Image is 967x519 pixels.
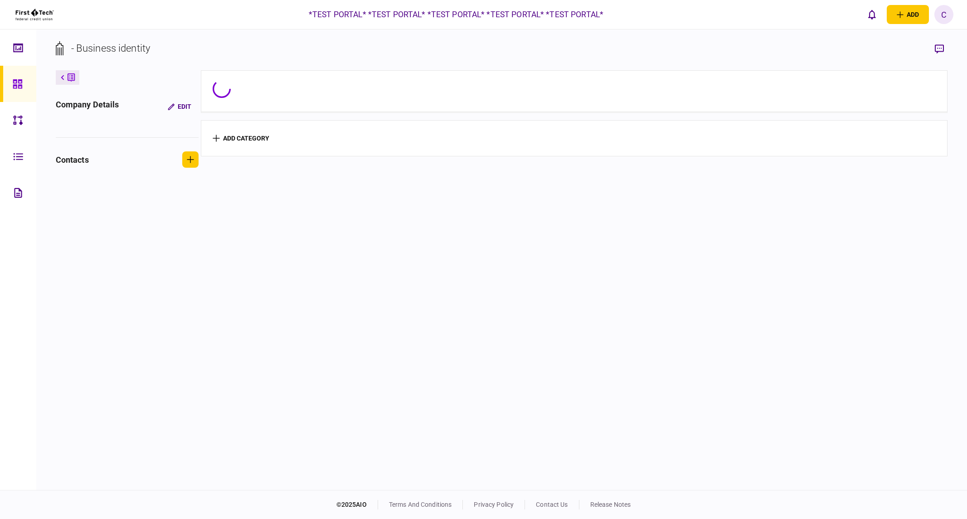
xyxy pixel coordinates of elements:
[389,501,452,508] a: terms and conditions
[887,5,929,24] button: open adding identity options
[336,500,378,509] div: © 2025 AIO
[160,98,199,115] button: Edit
[56,98,119,115] div: company details
[934,5,953,24] button: C
[536,501,568,508] a: contact us
[71,41,151,56] div: - Business identity
[474,501,514,508] a: privacy policy
[15,3,55,26] img: client company logo
[590,501,631,508] a: release notes
[309,9,603,20] div: *TEST PORTAL* *TEST PORTAL* *TEST PORTAL* *TEST PORTAL* *TEST PORTAL*
[56,154,89,166] div: contacts
[213,135,269,142] button: add category
[862,5,881,24] button: open notifications list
